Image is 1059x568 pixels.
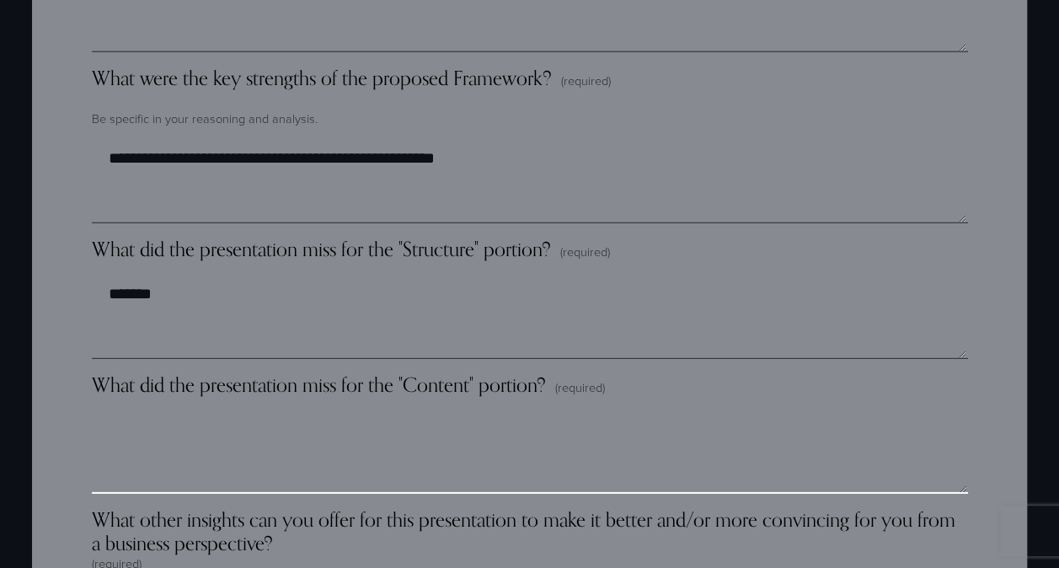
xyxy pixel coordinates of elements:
[555,378,605,395] span: (required)
[92,237,551,260] span: What did the presentation miss for the "Structure" portion?
[560,243,610,260] span: (required)
[92,507,968,555] span: What other insights can you offer for this presentation to make it better and/or more convincing ...
[92,104,968,133] p: Be specific in your reasoning and analysis.
[561,72,611,88] span: (required)
[92,66,552,89] span: What were the key strengths of the proposed Framework?
[92,372,546,396] span: What did the presentation miss for the "Content" portion?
